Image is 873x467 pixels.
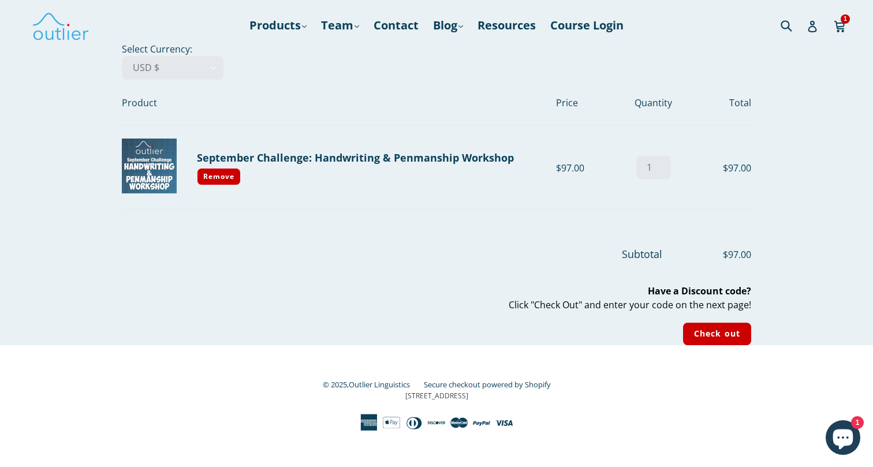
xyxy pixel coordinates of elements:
div: $97.00 [692,161,751,175]
input: Check out [683,323,751,345]
a: Team [315,15,365,36]
small: © 2025, [323,379,421,390]
a: September Challenge: Handwriting & Penmanship Workshop [197,151,514,165]
a: Outlier Linguistics [349,379,410,390]
a: Contact [368,15,424,36]
th: Total [692,80,751,126]
img: September Challenge: Handwriting & Penmanship Workshop [122,139,177,193]
inbox-online-store-chat: Shopify online store chat [822,420,864,458]
div: Select Currency: [90,42,783,345]
a: Blog [427,15,469,36]
a: Secure checkout powered by Shopify [424,379,551,390]
a: Remove [197,168,241,185]
span: 1 [841,14,850,23]
th: Quantity [615,80,693,126]
img: Outlier Linguistics [32,9,89,42]
a: Resources [472,15,542,36]
div: $97.00 [556,161,615,175]
th: Product [122,80,556,126]
span: $97.00 [665,248,751,261]
a: Products [244,15,312,36]
input: Search [778,13,809,37]
b: Have a Discount code? [648,285,751,297]
a: Course Login [544,15,629,36]
span: Subtotal [622,247,662,261]
th: Price [556,80,615,126]
p: [STREET_ADDRESS] [122,391,751,401]
a: 1 [834,12,847,39]
p: Click "Check Out" and enter your code on the next page! [122,284,751,312]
